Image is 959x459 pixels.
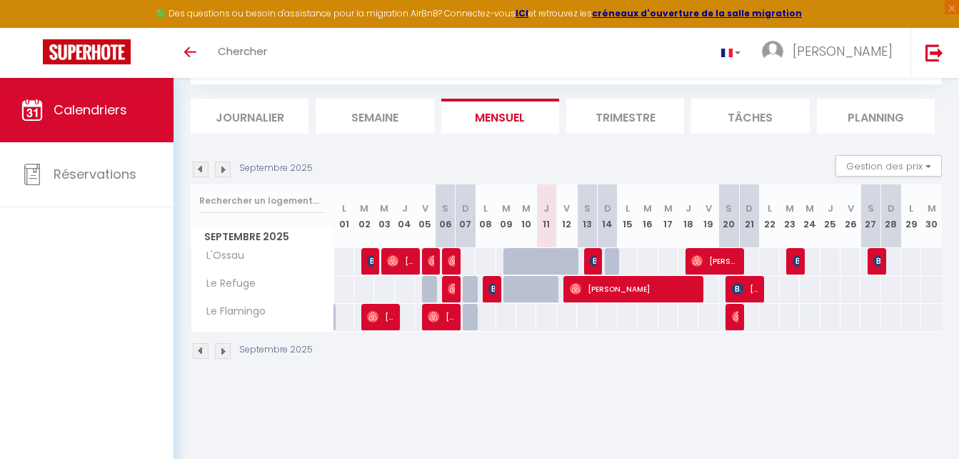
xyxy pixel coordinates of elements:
[566,99,684,134] li: Trimestre
[618,184,638,248] th: 15
[835,155,942,177] button: Gestion des prix
[698,184,718,248] th: 19
[817,99,935,134] li: Planning
[706,202,712,215] abbr: V
[626,202,630,215] abbr: L
[456,184,476,248] th: 07
[848,202,854,215] abbr: V
[557,184,577,248] th: 12
[751,28,910,78] a: ... [PERSON_NAME]
[664,202,673,215] abbr: M
[719,184,739,248] th: 20
[898,395,948,448] iframe: Chat
[563,202,570,215] abbr: V
[873,247,880,275] span: [PERSON_NAME]
[367,303,393,330] span: [PERSON_NAME]
[516,7,528,19] a: ICI
[725,202,732,215] abbr: S
[732,303,738,330] span: [PERSON_NAME]
[380,202,388,215] abbr: M
[860,184,880,248] th: 27
[199,188,326,214] input: Rechercher un logement...
[820,184,840,248] th: 25
[691,247,738,275] span: [PERSON_NAME]
[496,184,516,248] th: 09
[577,184,597,248] th: 13
[387,247,413,275] span: [PERSON_NAME] Villajos [PERSON_NAME]
[422,202,428,215] abbr: V
[881,184,901,248] th: 28
[516,184,536,248] th: 10
[785,202,794,215] abbr: M
[768,202,772,215] abbr: L
[342,202,346,215] abbr: L
[462,202,469,215] abbr: D
[800,184,820,248] th: 24
[191,227,333,247] span: Septembre 2025
[592,7,802,19] a: créneaux d'ouverture de la salle migration
[488,275,495,302] span: [PERSON_NAME]
[502,202,511,215] abbr: M
[476,184,496,248] th: 08
[194,304,269,320] span: Le Flamingo
[691,99,809,134] li: Tâches
[793,42,893,60] span: [PERSON_NAME]
[218,44,267,59] span: Chercher
[194,276,259,292] span: Le Refuge
[597,184,617,248] th: 14
[745,202,753,215] abbr: D
[909,202,913,215] abbr: L
[584,202,591,215] abbr: S
[483,202,488,215] abbr: L
[239,343,313,357] p: Septembre 2025
[658,184,678,248] th: 17
[928,202,936,215] abbr: M
[334,184,354,248] th: 01
[678,184,698,248] th: 18
[395,184,415,248] th: 04
[207,28,278,78] a: Chercher
[367,247,373,275] span: [PERSON_NAME]
[921,184,942,248] th: 30
[759,184,779,248] th: 22
[762,41,783,62] img: ...
[428,303,454,330] span: [PERSON_NAME]
[732,275,758,302] span: [PERSON_NAME] [PERSON_NAME]
[374,184,394,248] th: 03
[354,184,374,248] th: 02
[191,99,308,134] li: Journalier
[194,248,248,264] span: L'Ossau
[316,99,433,134] li: Semaine
[448,247,454,275] span: [PERSON_NAME]
[239,162,313,175] p: Septembre 2025
[868,202,874,215] abbr: S
[448,275,454,302] span: [PERSON_NAME]
[543,202,549,215] abbr: J
[570,275,696,302] span: [PERSON_NAME]
[828,202,833,215] abbr: J
[643,202,652,215] abbr: M
[604,202,611,215] abbr: D
[442,202,448,215] abbr: S
[793,247,799,275] span: [PERSON_NAME]
[780,184,800,248] th: 23
[686,202,691,215] abbr: J
[522,202,531,215] abbr: M
[402,202,408,215] abbr: J
[43,39,131,64] img: Super Booking
[435,184,455,248] th: 06
[840,184,860,248] th: 26
[441,99,559,134] li: Mensuel
[428,247,434,275] span: [PERSON_NAME]
[888,202,895,215] abbr: D
[805,202,814,215] abbr: M
[54,165,136,183] span: Réservations
[54,101,127,119] span: Calendriers
[415,184,435,248] th: 05
[360,202,368,215] abbr: M
[11,6,54,49] button: Ouvrir le widget de chat LiveChat
[590,247,596,275] span: [PERSON_NAME]
[739,184,759,248] th: 21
